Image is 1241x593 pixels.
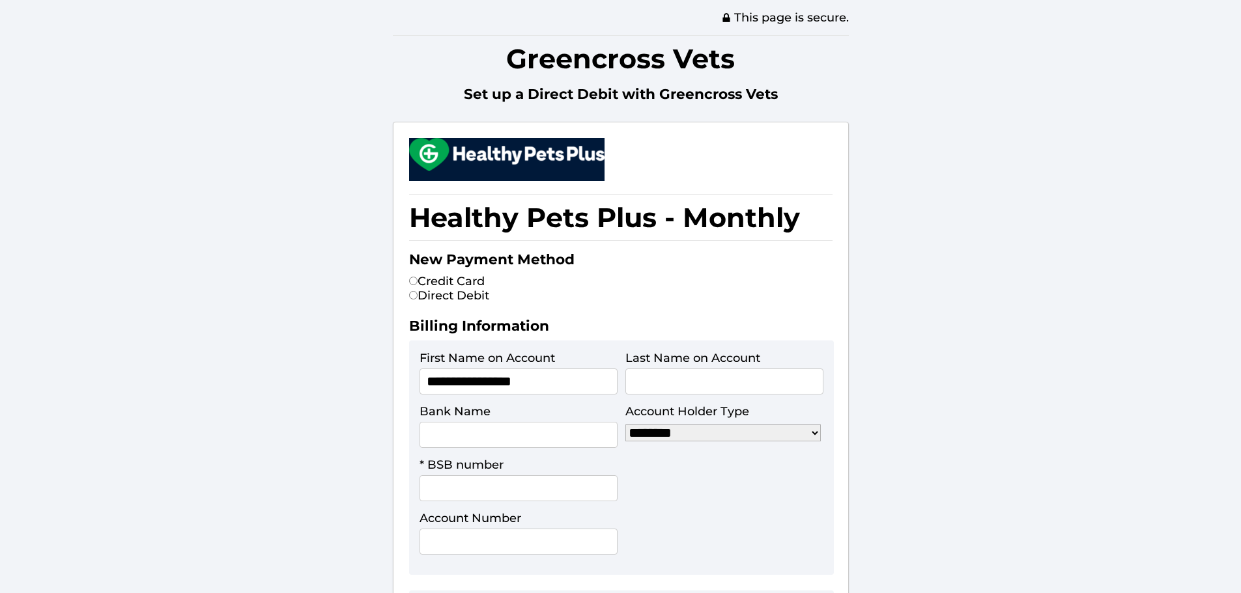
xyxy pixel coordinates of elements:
[409,288,489,303] label: Direct Debit
[393,35,849,81] h1: Greencross Vets
[420,351,555,365] label: First Name on Account
[409,194,833,241] h1: Healthy Pets Plus - Monthly
[409,274,485,288] label: Credit Card
[409,277,418,285] input: Credit Card
[420,511,521,525] label: Account Number
[721,10,849,25] span: This page is secure.
[409,138,605,171] img: small.png
[420,404,491,419] label: Bank Name
[409,317,833,340] h2: Billing Information
[393,85,849,109] h2: Set up a Direct Debit with Greencross Vets
[420,458,504,472] label: * BSB number
[625,351,760,365] label: Last Name on Account
[409,251,833,274] h2: New Payment Method
[409,291,418,299] input: Direct Debit
[625,404,749,419] label: Account Holder Type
